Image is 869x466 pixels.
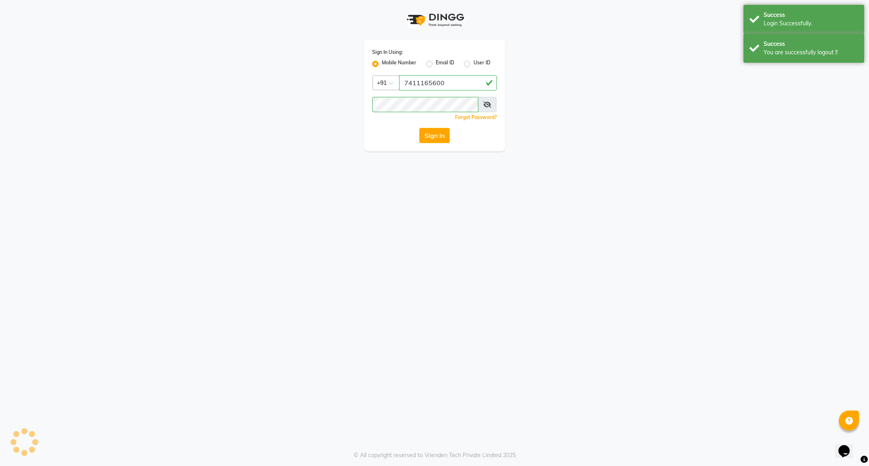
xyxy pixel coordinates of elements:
[474,59,490,69] label: User ID
[764,11,858,19] div: Success
[399,75,497,90] input: Username
[764,40,858,48] div: Success
[382,59,416,69] label: Mobile Number
[764,48,858,57] div: You are successfully logout !!
[419,128,450,143] button: Sign In
[455,114,497,120] a: Forgot Password?
[764,19,858,28] div: Login Successfully.
[436,59,454,69] label: Email ID
[402,8,467,32] img: logo1.svg
[372,49,403,56] label: Sign In Using:
[372,97,478,112] input: Username
[835,434,861,458] iframe: chat widget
